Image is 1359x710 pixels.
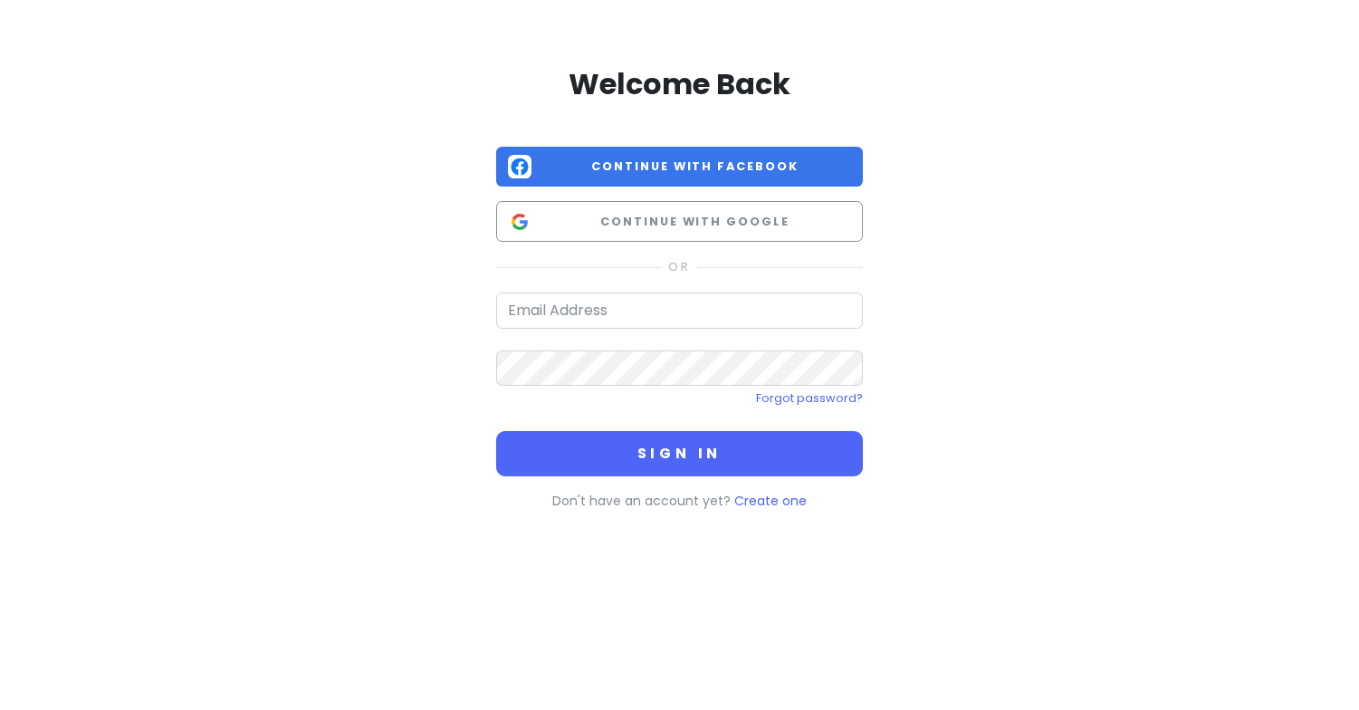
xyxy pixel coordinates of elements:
input: Email Address [496,293,863,329]
a: Forgot password? [756,390,863,406]
span: Continue with Google [539,213,851,231]
button: Continue with Google [496,201,863,242]
span: Continue with Facebook [539,158,851,176]
img: Facebook logo [508,155,531,178]
button: Sign in [496,431,863,476]
button: Continue with Facebook [496,147,863,187]
img: Google logo [508,210,531,234]
a: Create one [734,492,807,510]
p: Don't have an account yet? [496,491,863,511]
h2: Welcome Back [496,65,863,103]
